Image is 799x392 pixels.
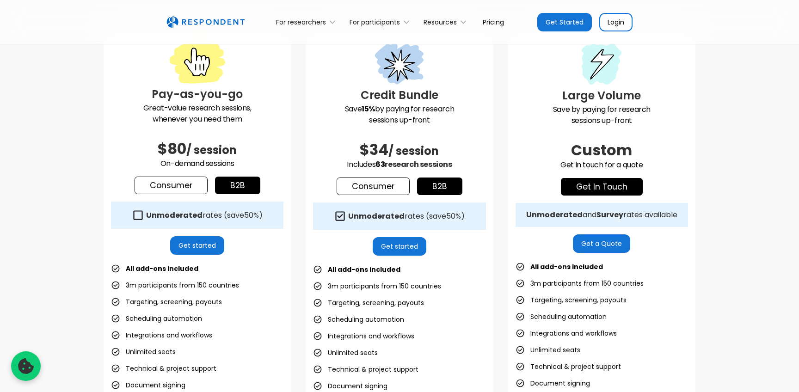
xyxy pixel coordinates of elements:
[596,209,623,220] strong: Survey
[516,377,590,390] li: Document signing
[424,18,457,27] div: Resources
[215,177,260,194] a: b2b
[373,237,427,256] a: Get started
[170,236,224,255] a: Get started
[111,379,185,392] li: Document signing
[313,280,441,293] li: 3m participants from 150 countries
[111,103,283,125] p: Great-value research sessions, whenever you need them
[362,104,375,114] strong: 15%
[526,209,583,220] strong: Unmoderated
[344,11,418,33] div: For participants
[571,140,632,160] span: Custom
[328,265,400,274] strong: All add-ons included
[111,312,202,325] li: Scheduling automation
[375,159,385,170] span: 63
[166,16,245,28] img: Untitled UI logotext
[146,210,203,220] strong: Unmoderated
[417,178,462,195] a: b2b
[516,277,644,290] li: 3m participants from 150 countries
[360,139,388,160] span: $34
[186,142,237,158] span: / session
[573,234,630,253] a: Get a Quote
[446,211,461,221] span: 50%
[111,345,176,358] li: Unlimited seats
[313,104,486,126] p: Save by paying for research sessions up-front
[313,330,414,343] li: Integrations and workflows
[111,329,212,342] li: Integrations and workflows
[516,360,621,373] li: Technical & project support
[537,13,592,31] a: Get Started
[530,262,603,271] strong: All add-ons included
[526,210,677,220] div: and rates available
[516,159,688,171] p: Get in touch for a quote
[271,11,344,33] div: For researchers
[516,104,688,126] p: Save by paying for research sessions up-front
[337,178,410,195] a: Consumer
[516,310,607,323] li: Scheduling automation
[313,159,486,170] p: Includes
[348,211,405,221] strong: Unmoderated
[350,18,400,27] div: For participants
[475,11,511,33] a: Pricing
[516,87,688,104] h3: Large Volume
[561,178,643,196] a: get in touch
[111,279,239,292] li: 3m participants from 150 countries
[126,264,198,273] strong: All add-ons included
[313,313,404,326] li: Scheduling automation
[313,363,418,376] li: Technical & project support
[158,138,186,159] span: $80
[313,296,424,309] li: Targeting, screening, payouts
[516,343,580,356] li: Unlimited seats
[111,86,283,103] h3: Pay-as-you-go
[111,295,222,308] li: Targeting, screening, payouts
[276,18,326,27] div: For researchers
[135,177,208,194] a: Consumer
[516,327,617,340] li: Integrations and workflows
[418,11,475,33] div: Resources
[111,362,216,375] li: Technical & project support
[388,143,439,159] span: / session
[166,16,245,28] a: home
[599,13,633,31] a: Login
[348,212,465,221] div: rates (save )
[244,210,259,220] span: 50%
[385,159,452,170] span: research sessions
[313,87,486,104] h3: Credit Bundle
[111,158,283,169] p: On-demand sessions
[516,294,627,306] li: Targeting, screening, payouts
[146,211,263,220] div: rates (save )
[313,346,378,359] li: Unlimited seats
